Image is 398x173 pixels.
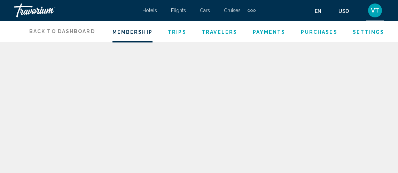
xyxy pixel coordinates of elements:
a: Cruises [224,8,241,13]
span: en [315,8,321,14]
a: Purchases [301,29,337,35]
button: User Menu [366,3,384,18]
a: Flights [171,8,186,13]
a: Travorium [14,3,135,17]
button: Change language [315,6,328,16]
a: Back to Dashboard [14,21,95,42]
a: Payments [253,29,286,35]
span: VT [371,7,380,14]
a: Hotels [142,8,157,13]
a: Settings [353,29,384,35]
button: Change currency [338,6,356,16]
a: Membership [112,29,153,35]
span: Back to Dashboard [29,29,95,34]
a: Trips [168,29,186,35]
span: USD [338,8,349,14]
a: Cars [200,8,210,13]
a: Travelers [202,29,237,35]
button: Extra navigation items [248,5,256,16]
